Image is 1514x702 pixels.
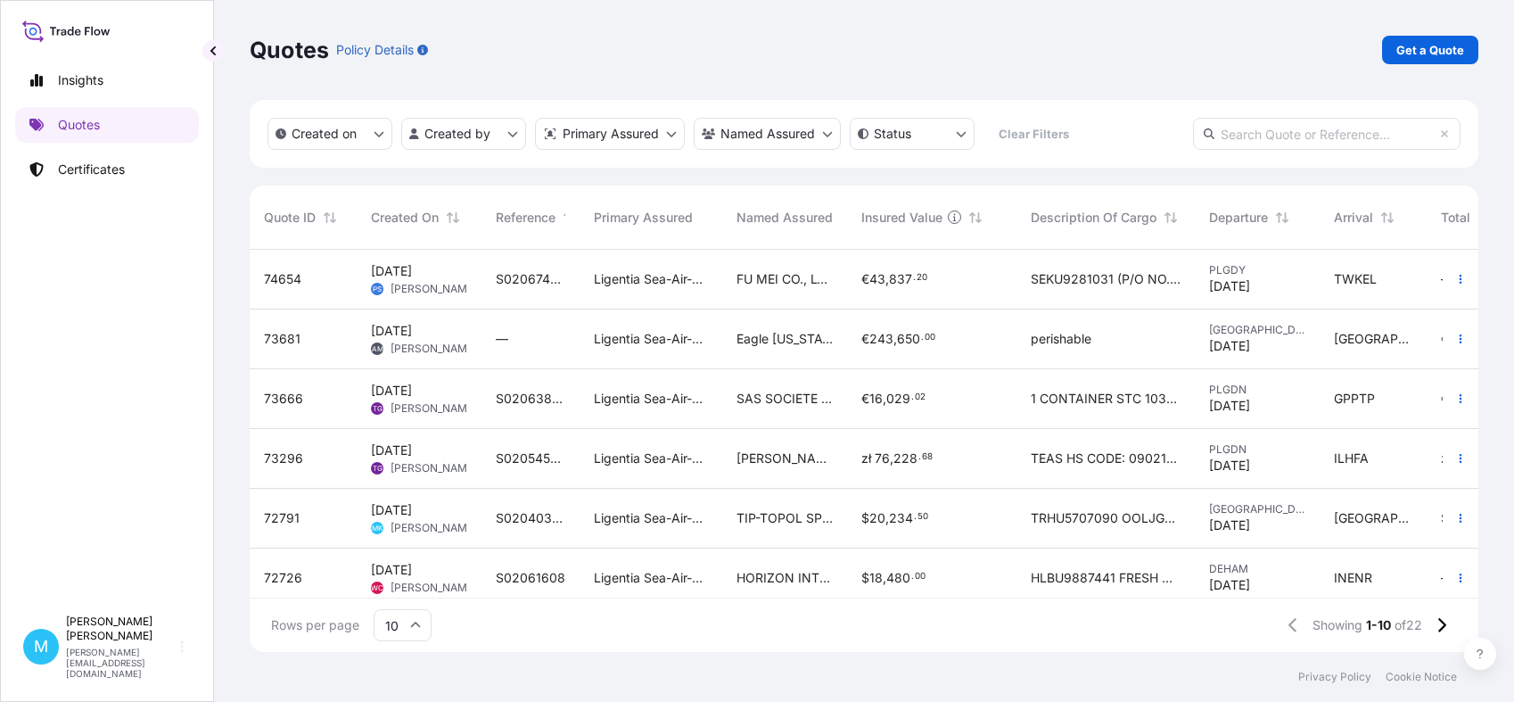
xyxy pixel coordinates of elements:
span: — [1441,569,1453,587]
span: [DATE] [1209,277,1250,295]
span: 234 [889,512,913,524]
span: . [911,394,914,401]
span: [DATE] [1209,337,1250,355]
span: Ligentia Sea-Air-Rail Sp. z o.o. [594,270,708,288]
span: 1-10 [1366,616,1391,634]
p: Created by [424,125,490,143]
span: 029 [886,392,910,405]
span: [PERSON_NAME] [391,342,477,356]
span: 228 [893,452,917,465]
span: 1 CONTAINER STC 10368 UNIT KABISA SPICY GINGER 250ML CAN (HS CODE: 22.02.10.00 ) 3456 UNIT KABISA... [1031,390,1181,408]
a: Certificates [15,152,199,187]
span: , [885,512,889,524]
span: Created On [371,209,439,227]
button: Sort [1271,207,1293,228]
span: 18 [869,572,883,584]
span: 480 [886,572,910,584]
input: Search Quote or Reference... [1193,118,1461,150]
span: SAS SOCIETE GUADELOUPEENNE DE DISTRIBUTION [736,390,833,408]
span: 76 [875,452,890,465]
span: HORIZON INTERNATIONAL [736,569,833,587]
span: 72791 [264,509,300,527]
span: Ligentia Sea-Air-Rail Sp. z o.o. [594,569,708,587]
span: TIP-TOPOL SP. Z O.O. [736,509,833,527]
span: TEAS HS CODE: 09021000, 12119086,12129995, 21069092, 21012098 GROSS WEIGHT: 2827,490 KG QUANTITY:... [1031,450,1181,467]
span: , [883,392,886,405]
span: . [918,454,921,460]
span: [DATE] [371,382,412,400]
span: MK [372,519,383,537]
p: Cookie Notice [1386,670,1457,684]
span: , [890,452,893,465]
span: Total [1441,209,1470,227]
a: Get a Quote [1382,36,1478,64]
span: Quote ID [264,209,316,227]
button: certificateStatus Filter options [850,118,975,150]
span: TWKEL [1334,270,1377,288]
span: . [913,275,916,281]
span: zł [1441,452,1451,465]
span: [DATE] [371,262,412,280]
p: Quotes [58,116,100,134]
span: [DATE] [1209,457,1250,475]
p: Clear Filters [999,125,1069,143]
span: [GEOGRAPHIC_DATA] [1334,330,1412,348]
button: Sort [442,207,464,228]
span: zł [861,452,871,465]
span: 20 [917,275,927,281]
span: Insured Value [861,209,942,227]
button: Clear Filters [983,120,1083,148]
span: S02040313 || LCL16540 [496,509,565,527]
p: Status [874,125,911,143]
span: [DATE] [1209,397,1250,415]
span: PLGDY [1209,263,1305,277]
button: Sort [319,207,341,228]
p: [PERSON_NAME][EMAIL_ADDRESS][DOMAIN_NAME] [66,647,177,679]
span: WC [371,579,383,597]
span: [PERSON_NAME] [391,521,477,535]
button: Sort [1160,207,1181,228]
span: Named Assured [736,209,833,227]
span: 00 [915,574,926,580]
span: — [1441,270,1453,288]
span: 68 [922,454,933,460]
span: . [914,514,917,520]
span: 72726 [264,569,302,587]
span: 650 [897,333,920,345]
p: Insights [58,71,103,89]
span: , [883,572,886,584]
span: [DATE] [371,501,412,519]
span: 02 [915,394,926,401]
span: , [893,333,897,345]
button: createdBy Filter options [401,118,526,150]
span: M [34,638,48,656]
span: 43 [869,273,885,285]
span: SEKU9281031 (P/O NO. BBP-2503) IQF APPLE HALVES SLICES 9MM WITH SKIN, PACKED BY 9KG CARDBOARD BOX... [1031,270,1181,288]
span: € [861,333,869,345]
span: Showing [1312,616,1362,634]
span: Ligentia Sea-Air-Rail Sp. z o.o. [594,509,708,527]
span: [GEOGRAPHIC_DATA] [1209,502,1305,516]
span: 74654 [264,270,301,288]
span: S02054598 [496,450,565,467]
span: [GEOGRAPHIC_DATA] [1334,509,1412,527]
span: 73681 [264,330,300,348]
span: FU MEI CO., LTD. [736,270,833,288]
span: Eagle [US_STATE] LLC [736,330,833,348]
a: Quotes [15,107,199,143]
span: S02061608 [496,569,565,587]
span: PS [373,280,382,298]
span: € [861,392,869,405]
span: [DATE] [371,322,412,340]
span: Rows per page [271,616,359,634]
p: [PERSON_NAME] [PERSON_NAME] [66,615,177,643]
p: Privacy Policy [1298,670,1371,684]
span: [GEOGRAPHIC_DATA] [1209,323,1305,337]
p: Primary Assured [563,125,659,143]
button: Sort [1474,207,1495,228]
span: 837 [889,273,912,285]
span: [PERSON_NAME] [391,581,477,595]
span: [DATE] [1209,516,1250,534]
span: [DATE] [371,442,412,459]
span: of 22 [1395,616,1422,634]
